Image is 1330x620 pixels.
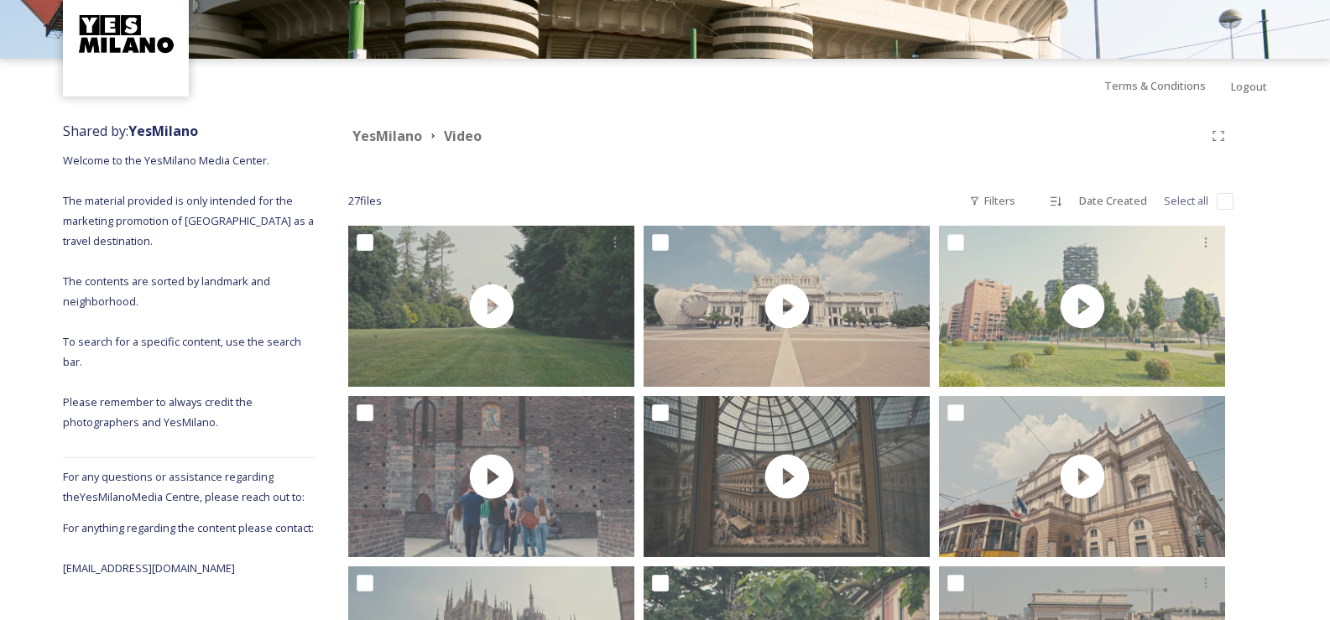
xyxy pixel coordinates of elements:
[961,185,1024,217] div: Filters
[1104,78,1206,93] span: Terms & Conditions
[444,127,482,145] strong: Video
[644,396,930,557] img: thumbnail
[939,396,1225,557] img: thumbnail
[63,520,316,576] span: For anything regarding the content please contact: [EMAIL_ADDRESS][DOMAIN_NAME]
[128,122,198,140] strong: YesMilano
[348,226,634,387] img: thumbnail
[1164,193,1208,209] span: Select all
[352,127,422,145] strong: YesMilano
[63,153,316,430] span: Welcome to the YesMilano Media Center. The material provided is only intended for the marketing p...
[1071,185,1155,217] div: Date Created
[348,193,382,209] span: 27 file s
[1104,76,1231,96] a: Terms & Conditions
[644,226,930,387] img: thumbnail
[939,226,1225,387] img: thumbnail
[63,122,198,140] span: Shared by:
[63,469,305,504] span: For any questions or assistance regarding the YesMilano Media Centre, please reach out to:
[348,396,634,557] img: thumbnail
[1231,79,1267,94] span: Logout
